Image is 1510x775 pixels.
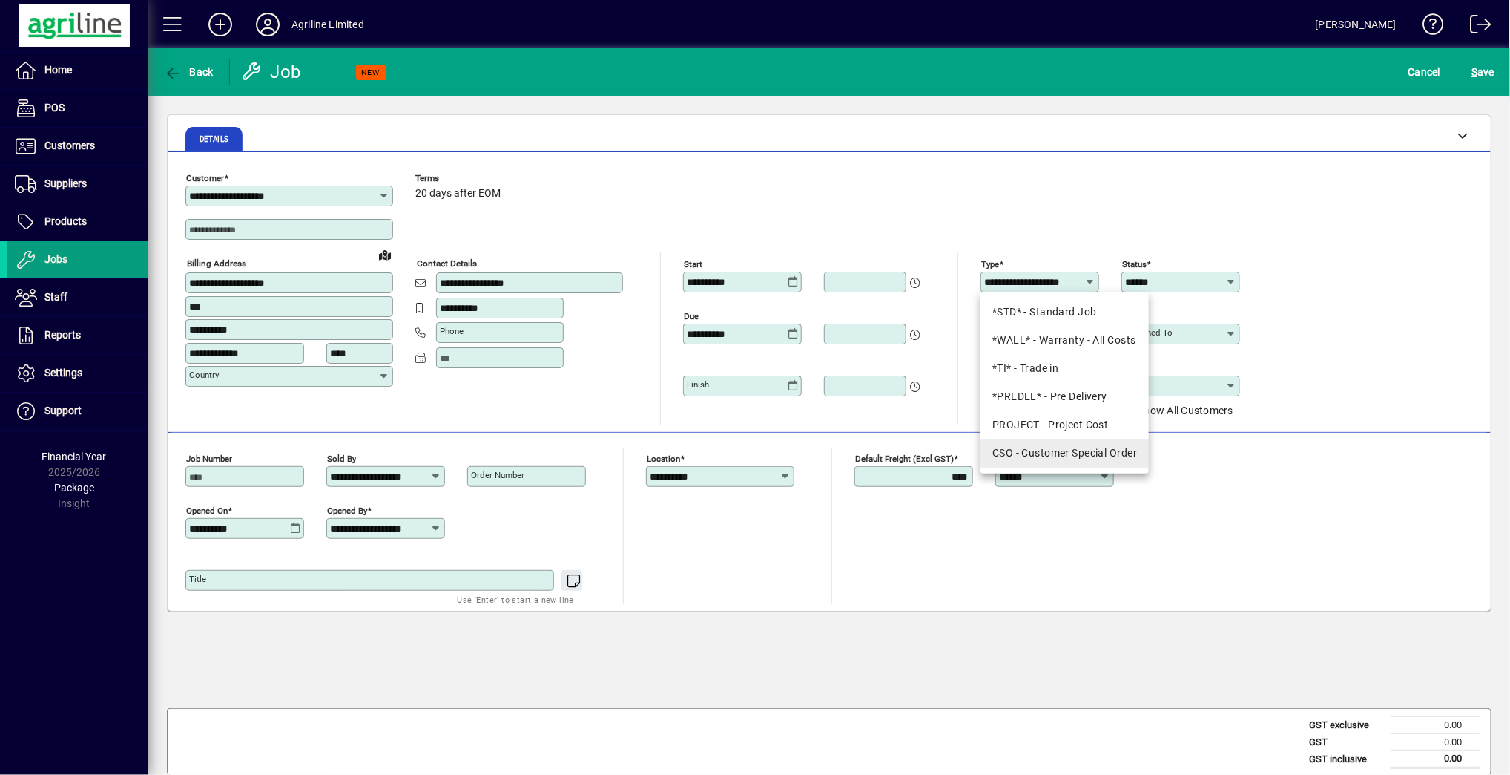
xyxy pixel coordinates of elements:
span: Details [200,136,228,143]
mat-option: *STD* - Standard Job [980,298,1149,327]
mat-label: Phone [440,326,464,336]
td: GST exclusive [1302,717,1391,734]
div: Agriline Limited [291,13,364,36]
mat-label: Due [684,311,699,321]
mat-label: Order number [471,470,524,480]
mat-label: Location [647,454,680,464]
div: CSO - Customer Special Order [992,445,1137,461]
mat-label: Type [981,259,999,269]
a: Logout [1459,3,1491,51]
span: Customers [44,140,95,151]
span: ave [1471,60,1494,84]
div: Job [241,60,304,84]
td: 0.00 [1391,717,1480,734]
mat-label: Sold by [327,454,356,464]
mat-label: Title [189,574,206,584]
app-page-header-button: Back [148,59,230,85]
button: Profile [244,11,291,38]
span: Products [44,215,87,227]
a: Products [7,203,148,241]
mat-label: Status [1122,259,1147,269]
div: PROJECT - Project Cost [992,417,1137,433]
td: GST inclusive [1302,751,1391,768]
mat-option: PROJECT - Project Cost [980,411,1149,439]
a: Settings [7,355,148,392]
a: Suppliers [7,166,148,203]
mat-option: *PREDEL* - Pre Delivery [980,383,1149,411]
a: Reports [7,317,148,354]
button: Add [197,11,244,38]
button: Cancel [1405,59,1445,85]
span: POS [44,102,65,114]
mat-label: Default Freight (excl GST) [855,454,954,464]
mat-label: Customer [186,173,224,183]
span: Terms [415,174,504,183]
mat-label: Finish [687,379,709,390]
td: 0.00 [1391,751,1480,768]
span: Staff [44,291,67,303]
a: Staff [7,279,148,316]
span: Cancel [1408,60,1441,84]
button: Back [160,59,217,85]
td: 0.00 [1391,733,1480,751]
span: 20 days after EOM [415,188,501,200]
mat-label: Opened On [186,506,228,516]
a: POS [7,90,148,127]
mat-option: CSO - Customer Special Order [980,439,1149,468]
span: Support [44,405,82,416]
span: Home [44,64,72,76]
mat-option: *TI* - Trade in [980,355,1149,383]
a: Knowledge Base [1411,3,1444,51]
mat-hint: Use 'Enter' to start a new line [458,591,574,608]
span: Back [164,66,214,78]
mat-label: Job number [186,454,232,464]
span: Jobs [44,253,67,265]
div: *PREDEL* - Pre Delivery [992,389,1137,405]
div: *TI* - Trade in [992,361,1137,376]
div: *WALL* - Warranty - All Costs [992,333,1137,348]
a: Support [7,393,148,430]
mat-option: *WALL* - Warranty - All Costs [980,327,1149,355]
a: View on map [373,243,397,266]
span: Suppliers [44,177,87,189]
label: Show All Customers [1135,403,1234,418]
span: Package [54,482,94,494]
td: GST [1302,733,1391,751]
button: Save [1468,59,1498,85]
a: Customers [7,128,148,165]
span: Financial Year [42,451,107,462]
span: NEW [362,68,380,77]
mat-label: Start [684,259,702,269]
span: S [1471,66,1477,78]
span: Reports [44,329,81,341]
div: [PERSON_NAME] [1316,13,1397,36]
div: *STD* - Standard Job [992,304,1137,320]
mat-label: Opened by [327,506,367,516]
span: Settings [44,367,82,379]
a: Home [7,52,148,89]
mat-label: Country [189,370,219,380]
